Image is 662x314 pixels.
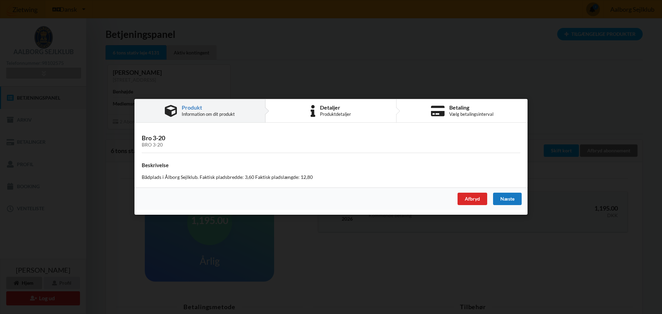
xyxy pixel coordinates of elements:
h3: Bro 3-20 [142,134,520,148]
div: Detaljer [320,105,351,110]
div: Produktdetaljer [320,112,351,117]
h4: Beskrivelse [142,162,520,169]
div: Betaling [449,105,493,110]
div: Produkt [182,105,235,110]
div: Afbryd [458,193,487,205]
div: Information om dit produkt [182,112,235,117]
div: Bådplads i Ålborg Sejlklub. Faktisk pladsbredde: 3,60 Faktisk pladslængde: 12,80 [142,174,520,181]
div: Næste [493,193,522,205]
div: Vælg betalingsinterval [449,112,493,117]
div: Bro 3-20 [142,142,520,148]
